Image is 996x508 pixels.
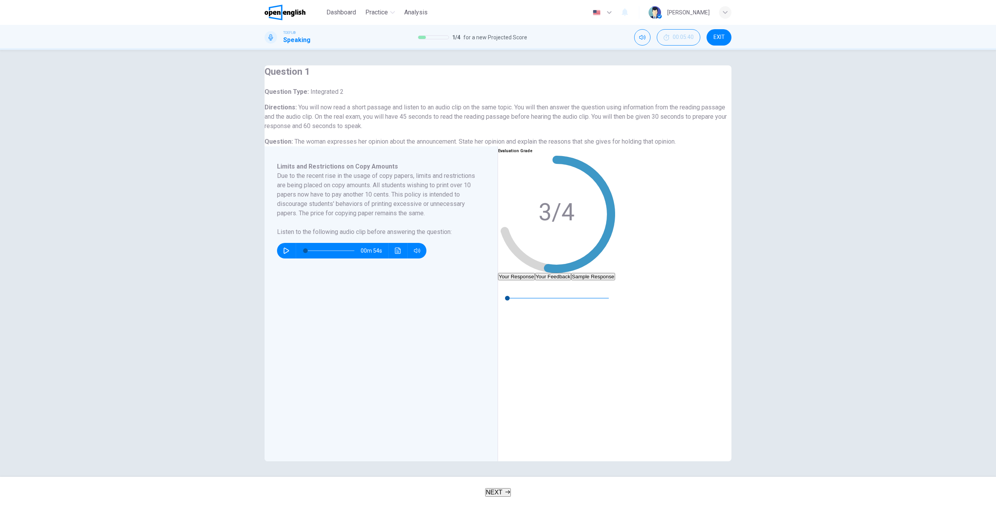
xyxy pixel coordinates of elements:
button: Analysis [401,5,431,19]
h6: Due to the recent rise in the usage of copy papers, limits and restrictions are being placed on c... [277,171,476,218]
div: basic tabs example [498,273,615,280]
span: The woman expresses her opinion about the announcement. State her opinion and explain the reasons... [295,138,676,145]
span: for a new Projected Score [463,33,527,42]
button: NEXT [485,488,511,497]
button: 00:05:40 [657,29,700,46]
span: You will now read a short passage and listen to an audio clip on the same topic. You will then an... [265,104,727,130]
div: Hide [657,29,700,46]
span: Dashboard [326,8,356,17]
span: Analysis [404,8,428,17]
button: Click to see the audio transcription [392,243,404,258]
button: Your Feedback [535,273,571,280]
img: Profile picture [649,6,661,19]
button: Sample Response [571,273,615,280]
button: Practice [362,5,398,19]
h6: Question : [265,137,731,146]
text: 3/4 [538,199,575,226]
div: Mute [634,29,651,46]
h4: Question 1 [265,65,731,78]
div: [PERSON_NAME] [667,8,710,17]
span: EXIT [714,34,725,40]
span: Limits and Restrictions on Copy Amounts [277,163,398,170]
button: EXIT [707,29,731,46]
button: Dashboard [323,5,359,19]
span: 1 / 4 [452,33,460,42]
span: Integrated 2 [309,88,344,95]
h6: Question Type : [265,87,731,97]
span: 01m 00s [498,304,615,310]
button: Your Response [498,273,535,280]
h6: Listen to the following audio clip before answering the question : [277,227,476,237]
span: Practice [365,8,388,17]
span: 00m 54s [361,243,388,258]
a: OpenEnglish logo [265,5,323,20]
img: OpenEnglish logo [265,5,305,20]
span: NEXT [486,489,503,496]
img: en [592,10,601,16]
span: TOEFL® [283,30,296,35]
h6: Directions : [265,103,731,131]
span: 00:05:40 [673,34,694,40]
h1: Speaking [283,35,310,45]
h6: Evaluation Grade [498,146,615,156]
